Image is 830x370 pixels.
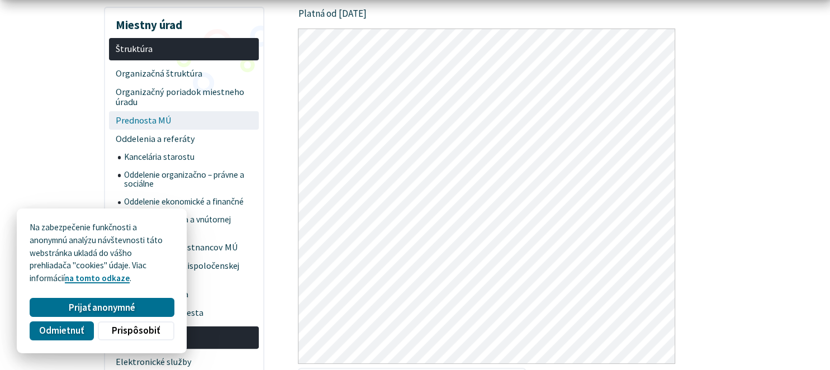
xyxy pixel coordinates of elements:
button: Prijať anonymné [30,298,174,317]
span: Prijať anonymné [69,302,135,314]
p: Platná od [DATE] [298,7,675,21]
a: Štruktúra [109,38,259,61]
a: Oddelenie organizačno – právne a sociálne [118,166,259,193]
p: Na zabezpečenie funkčnosti a anonymnú analýzu návštevnosti táto webstránka ukladá do vášho prehli... [30,221,174,285]
a: Organizačný poriadok miestneho úradu [109,83,259,112]
span: Prednosta MÚ [116,111,253,130]
button: Prispôsobiť [98,321,174,340]
a: Organizačná štruktúra [109,65,259,83]
a: Oddelenie rozvoja a vnútornej správy [118,211,259,239]
span: Organizačný poriadok miestneho úradu [116,83,253,112]
h3: Miestny úrad [109,10,259,34]
button: Odmietnuť [30,321,93,340]
span: Oddelenia a referáty [116,130,253,148]
a: Kancelária starostu [118,148,259,166]
a: Oddelenia a referáty [109,130,259,148]
span: Štruktúra [116,40,253,58]
span: Odmietnuť [39,325,84,336]
span: Oddelenie ekonomické a finančné [124,193,253,211]
a: na tomto odkaze [65,273,130,283]
span: Oddelenie rozvoja a vnútornej správy [124,211,253,239]
span: Organizačná štruktúra [116,65,253,83]
span: Prispôsobiť [112,325,160,336]
span: Oddelenie organizačno – právne a sociálne [124,166,253,193]
a: Prednosta MÚ [109,111,259,130]
span: Kancelária starostu [124,148,253,166]
a: Oddelenie ekonomické a finančné [118,193,259,211]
